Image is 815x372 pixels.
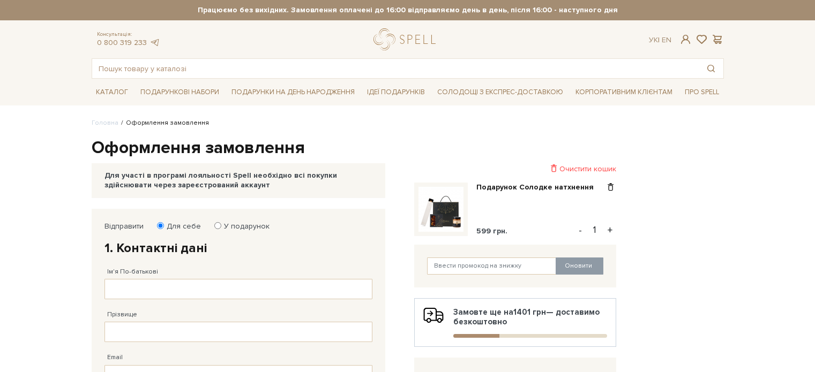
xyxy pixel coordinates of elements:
[649,35,671,45] div: Ук
[97,38,147,47] a: 0 800 319 233
[476,183,602,192] a: Подарунок Солодке натхнення
[149,38,160,47] a: telegram
[604,222,616,238] button: +
[214,222,221,229] input: У подарунок
[92,137,724,160] h1: Оформлення замовлення
[92,59,699,78] input: Пошук товару у каталозі
[433,83,567,101] a: Солодощі з експрес-доставкою
[373,28,440,50] a: logo
[363,84,429,101] a: Ідеї подарунків
[513,307,546,317] b: 1401 грн
[427,257,557,275] input: Ввести промокод на знижку
[556,257,603,275] button: Оновити
[217,222,270,231] label: У подарунок
[414,164,616,174] div: Очистити кошик
[157,222,164,229] input: Для себе
[107,310,137,320] label: Прізвище
[104,222,144,231] label: Відправити
[571,84,677,101] a: Корпоративним клієнтам
[418,187,463,232] img: Подарунок Солодке натхнення
[681,84,723,101] a: Про Spell
[160,222,201,231] label: Для себе
[476,226,507,236] span: 599 грн.
[658,35,660,44] span: |
[227,84,359,101] a: Подарунки на День народження
[104,171,372,190] div: Для участі в програмі лояльності Spell необхідно всі покупки здійснювати через зареєстрований акк...
[104,240,372,256] h2: 1. Контактні дані
[118,118,209,128] li: Оформлення замовлення
[107,267,158,277] label: Ім'я По-батькові
[662,35,671,44] a: En
[423,307,607,338] div: Замовте ще на — доставимо безкоштовно
[575,222,586,238] button: -
[92,119,118,127] a: Головна
[92,5,724,15] strong: Працюємо без вихідних. Замовлення оплачені до 16:00 відправляємо день в день, після 16:00 - насту...
[136,84,223,101] a: Подарункові набори
[107,353,123,362] label: Email
[97,31,160,38] span: Консультація:
[92,84,132,101] a: Каталог
[699,59,723,78] button: Пошук товару у каталозі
